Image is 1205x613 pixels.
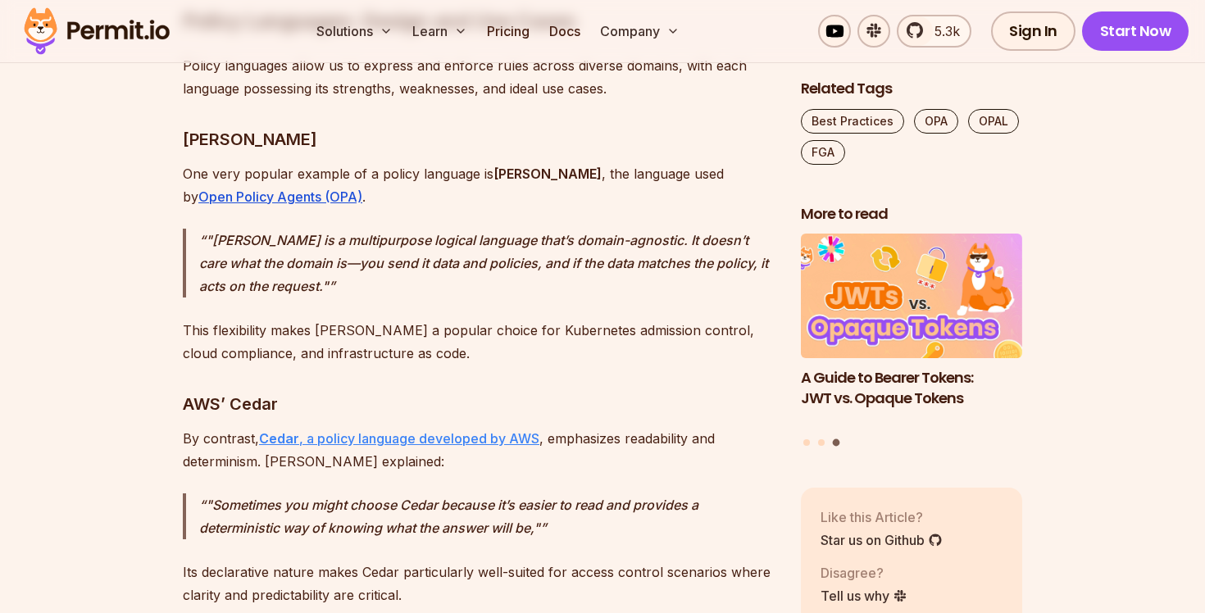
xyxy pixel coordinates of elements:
a: Docs [543,15,587,48]
a: Pricing [480,15,536,48]
span: 5.3k [925,21,960,41]
a: A Guide to Bearer Tokens: JWT vs. Opaque TokensA Guide to Bearer Tokens: JWT vs. Opaque Tokens [801,234,1022,429]
button: Solutions [310,15,399,48]
button: Go to slide 2 [818,439,825,446]
h2: Related Tags [801,79,1022,99]
p: " " [199,229,775,297]
a: Tell us why [821,586,907,606]
h3: AWS’ Cedar [183,391,775,417]
a: Cedar, a policy language developed by AWS [259,430,539,447]
em: Sometimes you might choose Cedar because it’s easier to read and provides a deterministic way of ... [199,497,698,536]
p: " " [199,493,775,539]
a: Best Practices [801,109,904,134]
p: One very popular example of a policy language is , the language used by . [183,162,775,208]
li: 3 of 3 [801,234,1022,429]
p: By contrast, , emphasizes readability and determinism. [PERSON_NAME] explained: [183,427,775,473]
button: Learn [406,15,474,48]
h3: [PERSON_NAME] [183,126,775,152]
div: Posts [801,234,1022,449]
h3: A Guide to Bearer Tokens: JWT vs. Opaque Tokens [801,368,1022,409]
strong: Cedar [259,430,299,447]
p: Disagree? [821,563,907,583]
a: 5.3k [897,15,971,48]
a: OPA [914,109,958,134]
a: FGA [801,140,845,165]
p: Its declarative nature makes Cedar particularly well-suited for access control scenarios where cl... [183,561,775,606]
a: Sign In [991,11,1075,51]
button: Company [593,15,686,48]
button: Go to slide 3 [832,439,839,447]
button: Go to slide 1 [803,439,810,446]
p: Like this Article? [821,507,943,527]
a: Start Now [1082,11,1189,51]
p: This flexibility makes [PERSON_NAME] a popular choice for Kubernetes admission control, cloud com... [183,319,775,365]
h2: More to read [801,204,1022,225]
em: [PERSON_NAME] is a multipurpose logical language that’s domain-agnostic. It doesn’t care what the... [199,232,768,294]
img: Permit logo [16,3,177,59]
a: Open Policy Agents (OPA) [198,188,362,205]
strong: [PERSON_NAME] [493,166,602,182]
p: Policy languages allow us to express and enforce rules across diverse domains, with each language... [183,54,775,100]
img: A Guide to Bearer Tokens: JWT vs. Opaque Tokens [801,234,1022,359]
a: OPAL [968,109,1019,134]
a: Star us on Github [821,530,943,550]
